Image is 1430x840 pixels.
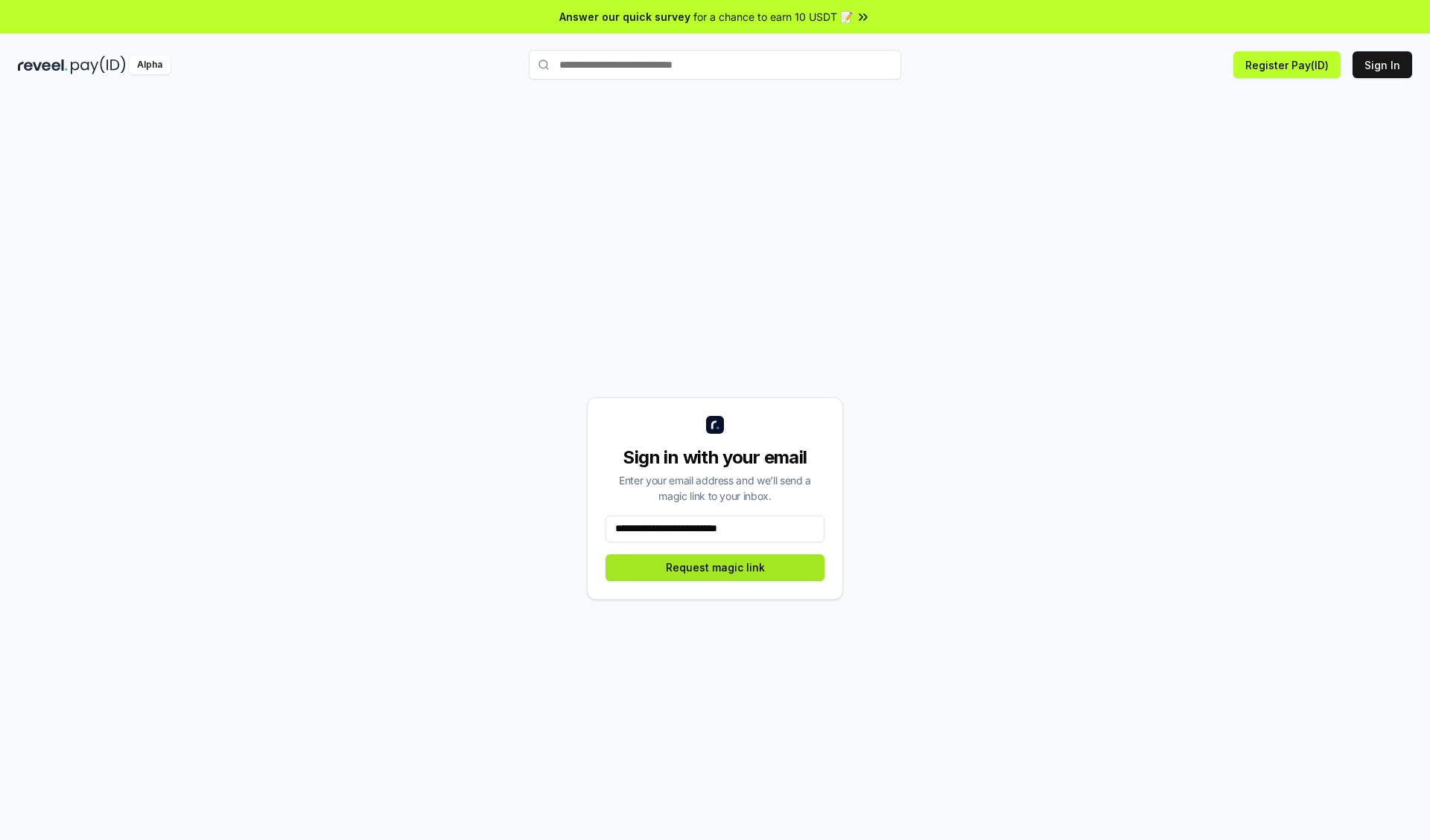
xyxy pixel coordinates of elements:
img: reveel_dark [18,56,68,74]
div: Alpha [129,56,171,74]
span: for a chance to earn 10 USDT 📝 [693,9,853,25]
div: Sign in with your email [606,446,824,469]
img: pay_id [71,56,126,74]
button: Register Pay(ID) [1233,51,1341,78]
img: logo_small [706,416,724,434]
div: Enter your email address and we’ll send a magic link to your inbox. [606,472,824,504]
span: Answer our quick survey [559,9,690,25]
button: Request magic link [606,554,824,581]
button: Sign In [1353,51,1412,78]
